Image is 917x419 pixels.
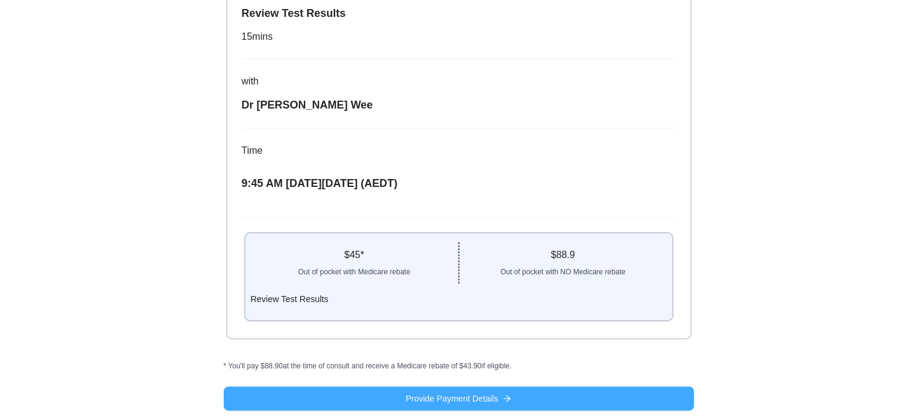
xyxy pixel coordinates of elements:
div: Out of pocket with NO Medicare rebate [459,262,667,278]
p: 9:45 AM [DATE][DATE] ( AEDT ) [242,175,676,192]
div: Review Test Results [250,292,666,306]
span: Provide Payment Details [406,392,498,405]
div: with [242,74,676,89]
div: $ 88.9 [459,248,667,262]
div: * You'll pay $ 88.90 at the time of consult and receive a Medicare rebate of $ 43.90 if eligible. [224,361,694,372]
div: Dr [PERSON_NAME] Wee [242,96,676,113]
div: $ 45 * [250,248,458,262]
button: Provide Payment Detailsarrow-right [224,386,694,411]
div: 15 mins [242,29,676,44]
div: Review Test Results [242,5,676,22]
span: arrow-right [503,394,511,404]
p: Time [242,143,676,158]
div: Out of pocket with Medicare rebate [250,262,458,278]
